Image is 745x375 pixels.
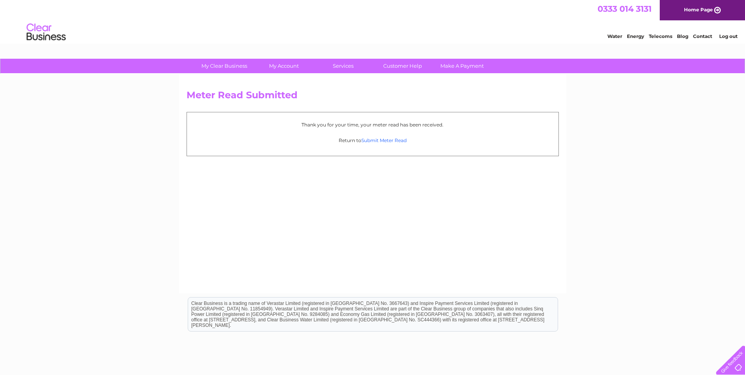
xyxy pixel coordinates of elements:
a: Services [311,59,375,73]
a: My Clear Business [192,59,257,73]
img: logo.png [26,20,66,44]
a: My Account [251,59,316,73]
p: Return to [191,137,555,144]
a: Blog [677,33,688,39]
a: Telecoms [649,33,672,39]
a: Submit Meter Read [361,137,407,143]
p: Thank you for your time, your meter read has been received. [191,121,555,128]
a: 0333 014 3131 [598,4,652,14]
a: Customer Help [370,59,435,73]
a: Contact [693,33,712,39]
a: Energy [627,33,644,39]
a: Log out [719,33,738,39]
a: Make A Payment [430,59,494,73]
div: Clear Business is a trading name of Verastar Limited (registered in [GEOGRAPHIC_DATA] No. 3667643... [188,4,558,38]
a: Water [607,33,622,39]
h2: Meter Read Submitted [187,90,559,105]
